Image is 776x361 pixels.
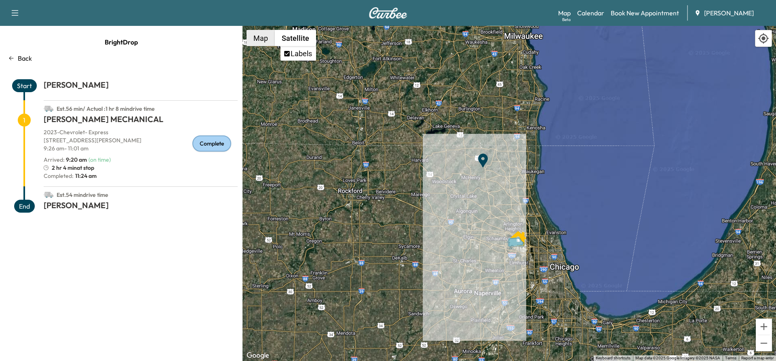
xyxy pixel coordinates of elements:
[725,356,736,360] a: Terms (opens in new tab)
[611,8,679,18] a: Book New Appointment
[44,114,238,128] h1: [PERSON_NAME] MECHANICAL
[18,53,32,63] p: Back
[756,335,772,351] button: Zoom out
[741,356,774,360] a: Report a map error
[89,156,111,163] span: ( on time )
[105,34,138,50] span: BrightDrop
[504,228,532,243] gmp-advanced-marker: Van
[275,30,316,46] button: Show satellite imagery
[510,226,526,243] gmp-advanced-marker: STANTON MECHANICAL
[755,30,772,47] div: Recenter map
[44,128,238,136] p: 2023 - Chevrolet - Express
[245,350,271,361] a: Open this area in Google Maps (opens a new window)
[18,114,31,127] span: 1
[44,144,238,152] p: 9:26 am - 11:01 am
[596,355,630,361] button: Keyboard shortcuts
[635,356,720,360] span: Map data ©2025 Google Imagery ©2025 NASA
[12,79,37,92] span: Start
[369,7,407,19] img: Curbee Logo
[245,350,271,361] img: Google
[57,105,155,112] span: Est. 56 min / Actual : 1 hr 8 min drive time
[280,46,316,61] ul: Show satellite imagery
[577,8,604,18] a: Calendar
[44,136,238,144] p: [STREET_ADDRESS][PERSON_NAME]
[247,30,275,46] button: Show street map
[291,49,312,58] label: Labels
[281,47,315,60] li: Labels
[44,172,238,180] p: Completed:
[558,8,571,18] a: MapBeta
[475,148,491,165] gmp-advanced-marker: End Point
[44,200,238,214] h1: [PERSON_NAME]
[756,319,772,335] button: Zoom in
[57,191,108,198] span: Est. 54 min drive time
[52,164,94,172] span: 2 hr 4 min at stop
[44,156,87,164] p: Arrived :
[14,200,35,213] span: End
[44,79,238,94] h1: [PERSON_NAME]
[74,172,97,180] span: 11:24 am
[562,17,571,23] div: Beta
[66,156,87,163] span: 9:20 am
[192,135,231,152] div: Complete
[704,8,754,18] span: [PERSON_NAME]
